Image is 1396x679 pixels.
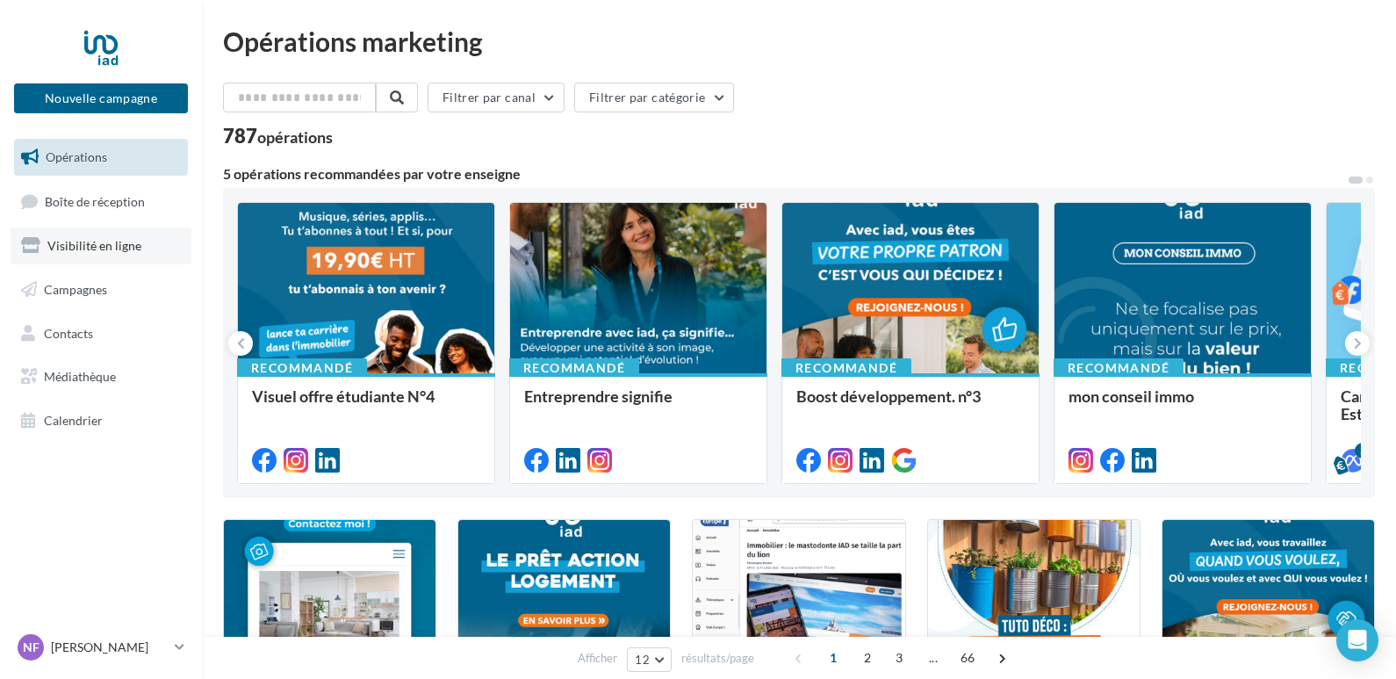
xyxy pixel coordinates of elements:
[853,644,881,672] span: 2
[252,386,435,406] span: Visuel offre étudiante N°4
[885,644,913,672] span: 3
[428,83,565,112] button: Filtrer par canal
[919,644,947,672] span: ...
[44,325,93,340] span: Contacts
[1336,619,1378,661] div: Open Intercom Messenger
[223,28,1375,54] div: Opérations marketing
[223,126,333,146] div: 787
[635,653,650,667] span: 12
[627,647,672,672] button: 12
[14,631,188,664] a: NF [PERSON_NAME]
[1355,443,1371,459] div: 5
[44,369,116,384] span: Médiathèque
[524,386,673,406] span: Entreprendre signifie
[1054,358,1184,378] div: Recommandé
[11,402,191,439] a: Calendrier
[51,639,168,656] p: [PERSON_NAME]
[819,644,847,672] span: 1
[681,650,754,667] span: résultats/page
[1069,386,1194,406] span: mon conseil immo
[11,228,191,264] a: Visibilité en ligne
[11,271,191,308] a: Campagnes
[578,650,617,667] span: Afficher
[953,644,982,672] span: 66
[781,358,911,378] div: Recommandé
[11,183,191,220] a: Boîte de réception
[47,238,141,253] span: Visibilité en ligne
[23,639,40,656] span: NF
[45,193,145,208] span: Boîte de réception
[44,282,107,297] span: Campagnes
[46,149,107,164] span: Opérations
[11,315,191,352] a: Contacts
[574,83,734,112] button: Filtrer par catégorie
[257,129,333,145] div: opérations
[796,386,981,406] span: Boost développement. n°3
[14,83,188,113] button: Nouvelle campagne
[44,413,103,428] span: Calendrier
[223,167,1347,181] div: 5 opérations recommandées par votre enseigne
[509,358,639,378] div: Recommandé
[11,139,191,176] a: Opérations
[237,358,367,378] div: Recommandé
[11,358,191,395] a: Médiathèque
